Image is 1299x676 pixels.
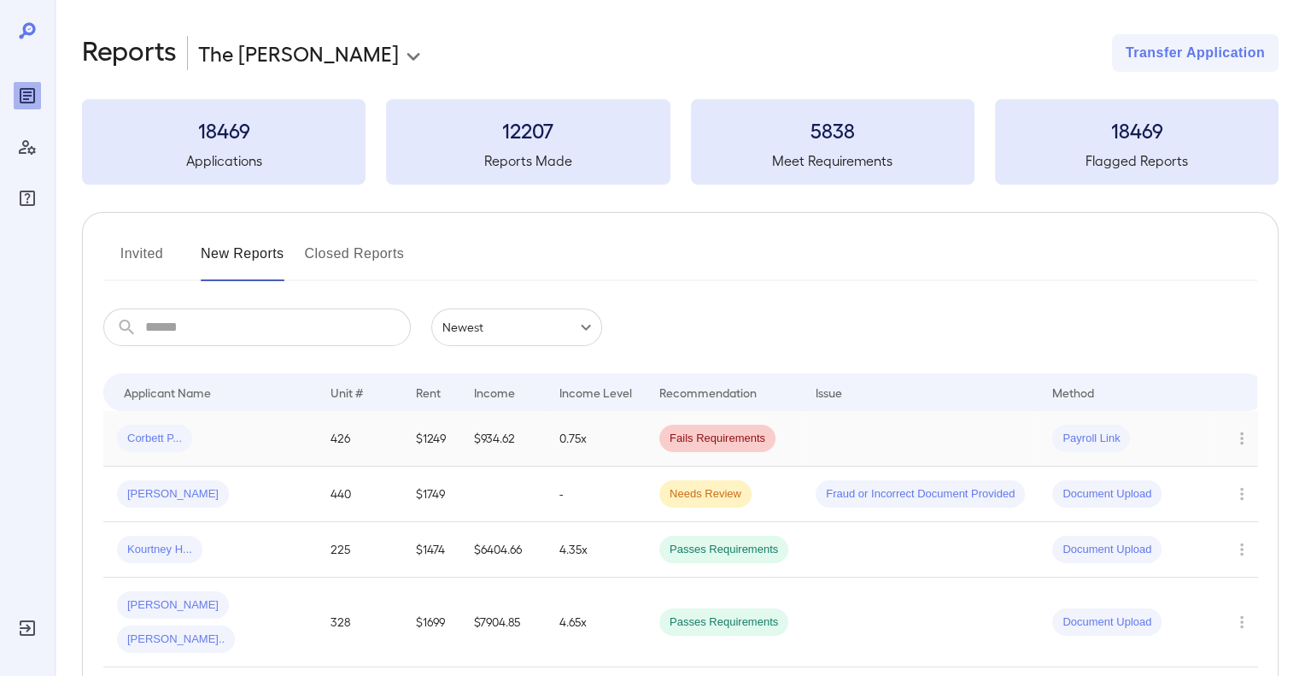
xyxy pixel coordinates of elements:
td: 0.75x [546,411,646,467]
button: Row Actions [1228,536,1255,563]
td: $1474 [402,522,460,578]
h5: Applications [82,150,366,171]
h3: 18469 [995,116,1279,144]
div: Income [474,382,515,403]
span: Kourtney H... [117,542,202,558]
h5: Flagged Reports [995,150,1279,171]
div: Issue [816,382,843,403]
span: Payroll Link [1052,431,1130,447]
summary: 18469Applications12207Reports Made5838Meet Requirements18469Flagged Reports [82,99,1279,185]
h3: 12207 [386,116,670,144]
div: Applicant Name [124,382,211,403]
div: Newest [431,309,602,346]
td: $6404.66 [460,522,546,578]
button: Row Actions [1228,608,1255,636]
h3: 18469 [82,116,366,144]
td: - [546,467,646,522]
h5: Reports Made [386,150,670,171]
button: Row Actions [1228,425,1255,452]
button: New Reports [201,240,284,281]
span: Document Upload [1052,486,1161,503]
td: $1699 [402,578,460,667]
button: Transfer Application [1112,34,1279,72]
span: [PERSON_NAME] [117,486,229,503]
div: Method [1052,382,1094,403]
span: [PERSON_NAME].. [117,632,235,648]
h5: Meet Requirements [691,150,974,171]
div: FAQ [14,185,41,212]
button: Closed Reports [305,240,405,281]
td: $7904.85 [460,578,546,667]
h2: Reports [82,34,177,72]
div: Recommendation [659,382,757,403]
p: The [PERSON_NAME] [198,39,399,67]
span: Corbett P... [117,431,192,447]
td: 4.65x [546,578,646,667]
td: $934.62 [460,411,546,467]
td: 426 [317,411,402,467]
h3: 5838 [691,116,974,144]
td: $1249 [402,411,460,467]
td: 440 [317,467,402,522]
span: Document Upload [1052,614,1161,631]
div: Log Out [14,614,41,642]
span: Passes Requirements [659,614,788,631]
td: 225 [317,522,402,578]
span: Passes Requirements [659,542,788,558]
button: Invited [103,240,180,281]
div: Unit # [331,382,363,403]
td: 328 [317,578,402,667]
span: Fraud or Incorrect Document Provided [816,486,1025,503]
div: Rent [416,382,443,403]
div: Manage Users [14,133,41,161]
td: 4.35x [546,522,646,578]
span: [PERSON_NAME] [117,597,229,614]
span: Needs Review [659,486,752,503]
span: Fails Requirements [659,431,775,447]
span: Document Upload [1052,542,1161,558]
div: Reports [14,82,41,109]
div: Income Level [559,382,632,403]
button: Row Actions [1228,480,1255,508]
td: $1749 [402,467,460,522]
